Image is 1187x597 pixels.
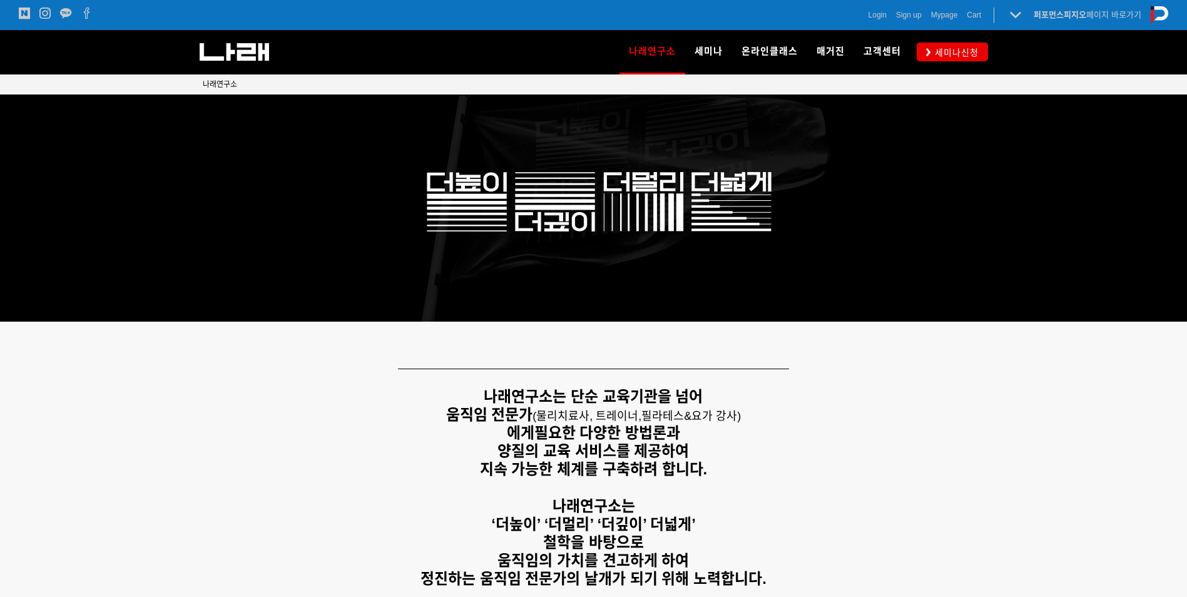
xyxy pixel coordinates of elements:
[1034,10,1086,19] strong: 퍼포먼스피지오
[817,46,845,57] span: 매거진
[1034,10,1141,19] a: 퍼포먼스피지오페이지 바로가기
[854,30,910,74] a: 고객센터
[869,9,887,21] a: Login
[446,406,533,423] strong: 움직임 전문가
[896,9,922,21] a: Sign up
[532,410,641,422] span: (
[536,410,641,422] span: 물리치료사, 트레이너,
[420,570,767,587] strong: 정진하는 움직임 전문가의 날개가 되기 위해 노력합니다.
[534,424,680,441] strong: 필요한 다양한 방법론과
[497,552,689,569] strong: 움직임의 가치를 견고하게 하여
[641,410,741,422] span: 필라테스&요가 강사)
[685,30,732,74] a: 세미나
[619,30,685,74] a: 나래연구소
[807,30,854,74] a: 매거진
[553,497,635,514] strong: 나래연구소는
[543,534,644,551] strong: 철학을 바탕으로
[864,46,901,57] span: 고객센터
[741,46,798,57] span: 온라인클래스
[917,43,988,61] a: 세미나신청
[732,30,807,74] a: 온라인클래스
[497,442,689,459] strong: 양질의 교육 서비스를 제공하여
[629,41,676,61] span: 나래연구소
[507,424,534,441] strong: 에게
[931,46,979,59] span: 세미나신청
[931,9,958,21] a: Mypage
[967,9,981,21] a: Cart
[203,78,237,91] a: 나래연구소
[203,80,237,89] span: 나래연구소
[491,516,696,533] strong: ‘더높이’ ‘더멀리’ ‘더깊이’ 더넓게’
[695,46,723,57] span: 세미나
[480,461,707,477] strong: 지속 가능한 체계를 구축하려 합니다.
[484,388,703,405] strong: 나래연구소는 단순 교육기관을 넘어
